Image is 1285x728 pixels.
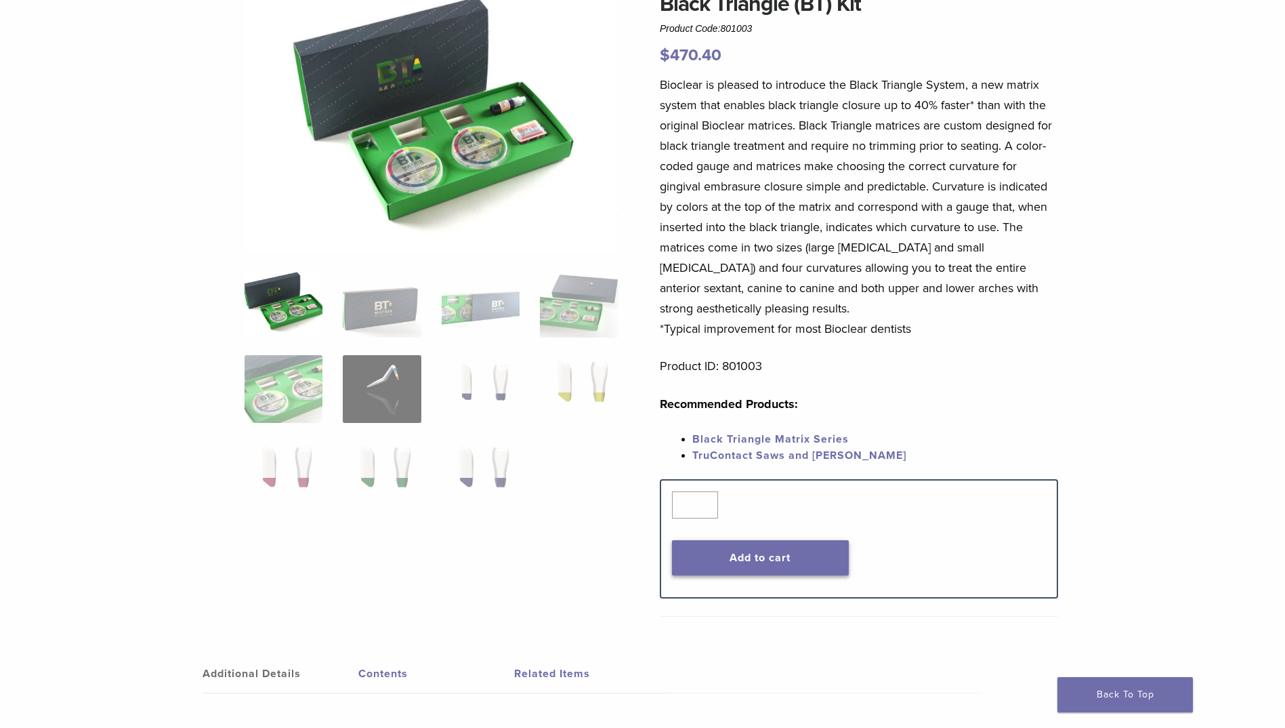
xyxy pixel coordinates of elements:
[343,355,421,423] img: Black Triangle (BT) Kit - Image 6
[660,45,721,65] bdi: 470.40
[203,655,358,693] a: Additional Details
[514,655,670,693] a: Related Items
[245,355,322,423] img: Black Triangle (BT) Kit - Image 5
[660,45,670,65] span: $
[540,355,618,423] img: Black Triangle (BT) Kit - Image 8
[660,23,752,34] span: Product Code:
[358,655,514,693] a: Contents
[245,270,322,338] img: Intro-Black-Triangle-Kit-6-Copy-e1548792917662-324x324.jpg
[660,397,798,411] strong: Recommended Products:
[692,449,906,462] a: TruContact Saws and [PERSON_NAME]
[245,441,322,508] img: Black Triangle (BT) Kit - Image 9
[1057,677,1193,712] a: Back To Top
[442,441,520,508] img: Black Triangle (BT) Kit - Image 11
[442,355,520,423] img: Black Triangle (BT) Kit - Image 7
[660,75,1058,339] p: Bioclear is pleased to introduce the Black Triangle System, a new matrix system that enables blac...
[343,270,421,338] img: Black Triangle (BT) Kit - Image 2
[672,540,849,575] button: Add to cart
[692,432,849,446] a: Black Triangle Matrix Series
[721,23,753,34] span: 801003
[660,356,1058,376] p: Product ID: 801003
[442,270,520,338] img: Black Triangle (BT) Kit - Image 3
[343,441,421,508] img: Black Triangle (BT) Kit - Image 10
[540,270,618,338] img: Black Triangle (BT) Kit - Image 4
